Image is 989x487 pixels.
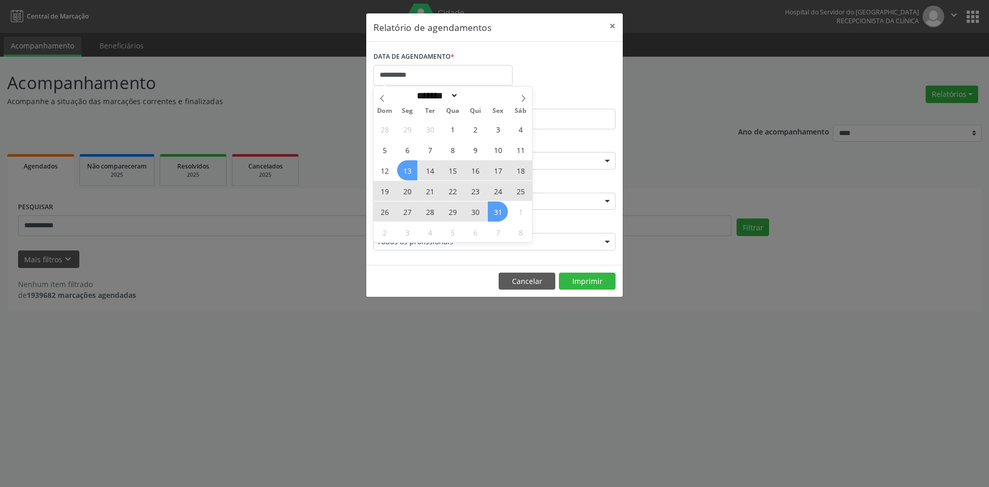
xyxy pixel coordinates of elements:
span: Seg [396,108,419,114]
span: Novembro 1, 2025 [510,201,531,222]
span: Outubro 3, 2025 [488,119,508,139]
span: Outubro 11, 2025 [510,140,531,160]
span: Sex [487,108,509,114]
span: Outubro 20, 2025 [397,181,417,201]
span: Outubro 30, 2025 [465,201,485,222]
span: Outubro 1, 2025 [442,119,463,139]
span: Novembro 7, 2025 [488,222,508,242]
span: Outubro 8, 2025 [442,140,463,160]
span: Setembro 30, 2025 [420,119,440,139]
span: Dom [373,108,396,114]
span: Outubro 4, 2025 [510,119,531,139]
span: Outubro 6, 2025 [397,140,417,160]
span: Outubro 14, 2025 [420,160,440,180]
span: Ter [419,108,441,114]
select: Month [413,90,458,101]
button: Imprimir [559,273,616,290]
span: Outubro 2, 2025 [465,119,485,139]
span: Outubro 7, 2025 [420,140,440,160]
span: Outubro 28, 2025 [420,201,440,222]
span: Outubro 27, 2025 [397,201,417,222]
span: Outubro 23, 2025 [465,181,485,201]
span: Outubro 19, 2025 [374,181,395,201]
span: Outubro 31, 2025 [488,201,508,222]
span: Novembro 6, 2025 [465,222,485,242]
span: Setembro 29, 2025 [397,119,417,139]
span: Outubro 17, 2025 [488,160,508,180]
span: Outubro 12, 2025 [374,160,395,180]
span: Outubro 18, 2025 [510,160,531,180]
span: Outubro 24, 2025 [488,181,508,201]
span: Outubro 26, 2025 [374,201,395,222]
span: Novembro 8, 2025 [510,222,531,242]
span: Outubro 15, 2025 [442,160,463,180]
span: Outubro 16, 2025 [465,160,485,180]
span: Outubro 13, 2025 [397,160,417,180]
label: DATA DE AGENDAMENTO [373,49,454,65]
span: Outubro 10, 2025 [488,140,508,160]
span: Outubro 29, 2025 [442,201,463,222]
input: Year [458,90,492,101]
span: Sáb [509,108,532,114]
span: Outubro 21, 2025 [420,181,440,201]
span: Outubro 9, 2025 [465,140,485,160]
h5: Relatório de agendamentos [373,21,491,34]
span: Novembro 4, 2025 [420,222,440,242]
span: Novembro 5, 2025 [442,222,463,242]
span: Outubro 25, 2025 [510,181,531,201]
span: Novembro 3, 2025 [397,222,417,242]
button: Cancelar [499,273,555,290]
span: Outubro 22, 2025 [442,181,463,201]
span: Setembro 28, 2025 [374,119,395,139]
label: ATÉ [497,93,616,109]
span: Qui [464,108,487,114]
span: Outubro 5, 2025 [374,140,395,160]
button: Close [602,13,623,39]
span: Qua [441,108,464,114]
span: Novembro 2, 2025 [374,222,395,242]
